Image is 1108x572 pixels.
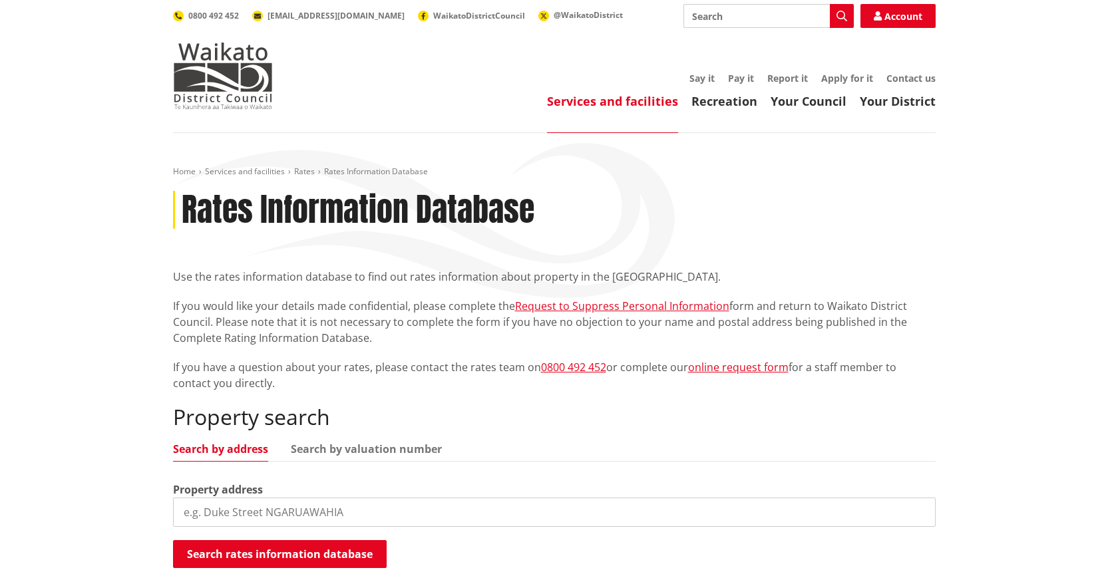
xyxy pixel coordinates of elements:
img: Waikato District Council - Te Kaunihera aa Takiwaa o Waikato [173,43,273,109]
a: Home [173,166,196,177]
a: Rates [294,166,315,177]
a: Account [860,4,936,28]
a: @WaikatoDistrict [538,9,623,21]
a: [EMAIL_ADDRESS][DOMAIN_NAME] [252,10,405,21]
nav: breadcrumb [173,166,936,178]
span: 0800 492 452 [188,10,239,21]
a: Pay it [728,72,754,84]
span: WaikatoDistrictCouncil [433,10,525,21]
a: Your Council [771,93,846,109]
a: Contact us [886,72,936,84]
h2: Property search [173,404,936,430]
button: Search rates information database [173,540,387,568]
a: Request to Suppress Personal Information [515,299,729,313]
span: [EMAIL_ADDRESS][DOMAIN_NAME] [268,10,405,21]
a: Search by address [173,444,268,454]
a: Recreation [691,93,757,109]
p: If you have a question about your rates, please contact the rates team on or complete our for a s... [173,359,936,391]
a: Report it [767,72,808,84]
a: 0800 492 452 [173,10,239,21]
input: e.g. Duke Street NGARUAWAHIA [173,498,936,527]
span: Rates Information Database [324,166,428,177]
a: online request form [688,360,789,374]
p: If you would like your details made confidential, please complete the form and return to Waikato ... [173,298,936,346]
label: Property address [173,482,263,498]
a: Apply for it [821,72,873,84]
h1: Rates Information Database [182,191,534,229]
a: Services and facilities [547,93,678,109]
a: Your District [860,93,936,109]
a: Search by valuation number [291,444,442,454]
input: Search input [683,4,854,28]
a: Services and facilities [205,166,285,177]
span: @WaikatoDistrict [554,9,623,21]
a: 0800 492 452 [541,360,606,374]
p: Use the rates information database to find out rates information about property in the [GEOGRAPHI... [173,269,936,285]
a: WaikatoDistrictCouncil [418,10,525,21]
a: Say it [689,72,715,84]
